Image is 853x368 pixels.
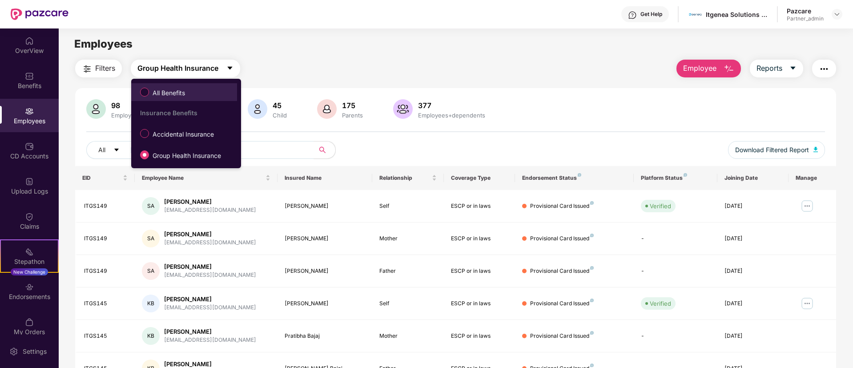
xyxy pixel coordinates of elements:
[25,283,34,291] img: svg+xml;base64,PHN2ZyBpZD0iRW5kb3JzZW1lbnRzIiB4bWxucz0iaHR0cDovL3d3dy53My5vcmcvMjAwMC9zdmciIHdpZH...
[142,262,160,280] div: SA
[109,101,143,110] div: 98
[819,64,829,74] img: svg+xml;base64,PHN2ZyB4bWxucz0iaHR0cDovL3d3dy53My5vcmcvMjAwMC9zdmciIHdpZHRoPSIyNCIgaGVpZ2h0PSIyNC...
[634,255,717,287] td: -
[285,332,366,340] div: Pratibha Bajaj
[25,142,34,151] img: svg+xml;base64,PHN2ZyBpZD0iQ0RfQWNjb3VudHMiIGRhdGEtbmFtZT0iQ0QgQWNjb3VudHMiIHhtbG5zPSJodHRwOi8vd3...
[226,65,233,73] span: caret-down
[25,247,34,256] img: svg+xml;base64,PHN2ZyB4bWxucz0iaHR0cDovL3d3dy53My5vcmcvMjAwMC9zdmciIHdpZHRoPSIyMSIgaGVpZ2h0PSIyMC...
[379,299,436,308] div: Self
[149,129,217,139] span: Accidental Insurance
[756,63,782,74] span: Reports
[724,235,781,243] div: [DATE]
[131,60,240,77] button: Group Health Insurancecaret-down
[164,295,256,303] div: [PERSON_NAME]
[379,235,436,243] div: Mother
[789,166,836,190] th: Manage
[285,202,366,210] div: [PERSON_NAME]
[800,296,814,311] img: manageButton
[451,332,508,340] div: ESCP or in laws
[314,146,331,154] span: search
[82,64,93,74] img: svg+xml;base64,PHN2ZyB4bWxucz0iaHR0cDovL3d3dy53My5vcmcvMjAwMC9zdmciIHdpZHRoPSIyNCIgaGVpZ2h0PSIyNC...
[142,174,264,182] span: Employee Name
[530,299,594,308] div: Provisional Card Issued
[590,331,594,335] img: svg+xml;base64,PHN2ZyB4bWxucz0iaHR0cDovL3d3dy53My5vcmcvMjAwMC9zdmciIHdpZHRoPSI4IiBoZWlnaHQ9IjgiIH...
[634,222,717,255] td: -
[75,166,135,190] th: EID
[590,364,594,367] img: svg+xml;base64,PHN2ZyB4bWxucz0iaHR0cDovL3d3dy53My5vcmcvMjAwMC9zdmciIHdpZHRoPSI4IiBoZWlnaHQ9IjgiIH...
[285,267,366,275] div: [PERSON_NAME]
[724,64,734,74] img: svg+xml;base64,PHN2ZyB4bWxucz0iaHR0cDovL3d3dy53My5vcmcvMjAwMC9zdmciIHhtbG5zOnhsaW5rPSJodHRwOi8vd3...
[84,332,128,340] div: ITGS145
[113,147,120,154] span: caret-down
[164,263,256,271] div: [PERSON_NAME]
[164,336,256,344] div: [EMAIL_ADDRESS][DOMAIN_NAME]
[86,141,141,159] button: Allcaret-down
[164,239,256,247] div: [EMAIL_ADDRESS][DOMAIN_NAME]
[137,63,218,74] span: Group Health Insurance
[1,257,58,266] div: Stepathon
[142,295,160,312] div: KB
[25,318,34,327] img: svg+xml;base64,PHN2ZyBpZD0iTXlfT3JkZXJzIiBkYXRhLW5hbWU9Ik15IE9yZGVycyIgeG1sbnM9Imh0dHA6Ly93d3cudz...
[164,206,256,214] div: [EMAIL_ADDRESS][DOMAIN_NAME]
[379,267,436,275] div: Father
[142,197,160,215] div: SA
[86,99,106,119] img: svg+xml;base64,PHN2ZyB4bWxucz0iaHR0cDovL3d3dy53My5vcmcvMjAwMC9zdmciIHhtbG5zOnhsaW5rPSJodHRwOi8vd3...
[340,101,365,110] div: 175
[82,174,121,182] span: EID
[75,60,122,77] button: Filters
[787,7,824,15] div: Pazcare
[314,141,336,159] button: search
[416,101,487,110] div: 377
[650,299,671,308] div: Verified
[451,235,508,243] div: ESCP or in laws
[444,166,515,190] th: Coverage Type
[11,8,68,20] img: New Pazcare Logo
[683,63,716,74] span: Employee
[140,109,237,117] div: Insurance Benefits
[590,201,594,205] img: svg+xml;base64,PHN2ZyB4bWxucz0iaHR0cDovL3d3dy53My5vcmcvMjAwMC9zdmciIHdpZHRoPSI4IiBoZWlnaHQ9IjgiIH...
[164,230,256,239] div: [PERSON_NAME]
[9,347,18,356] img: svg+xml;base64,PHN2ZyBpZD0iU2V0dGluZy0yMHgyMCIgeG1sbnM9Imh0dHA6Ly93d3cudzMub3JnLzIwMDAvc3ZnIiB3aW...
[135,166,278,190] th: Employee Name
[379,174,430,182] span: Relationship
[84,299,128,308] div: ITGS145
[813,147,818,152] img: svg+xml;base64,PHN2ZyB4bWxucz0iaHR0cDovL3d3dy53My5vcmcvMjAwMC9zdmciIHhtbG5zOnhsaW5rPSJodHRwOi8vd3...
[11,268,48,275] div: New Challenge
[84,235,128,243] div: ITGS149
[285,235,366,243] div: [PERSON_NAME]
[522,174,627,182] div: Endorsement Status
[789,65,797,73] span: caret-down
[372,166,443,190] th: Relationship
[451,202,508,210] div: ESCP or in laws
[724,202,781,210] div: [DATE]
[676,60,741,77] button: Employee
[684,173,687,177] img: svg+xml;base64,PHN2ZyB4bWxucz0iaHR0cDovL3d3dy53My5vcmcvMjAwMC9zdmciIHdpZHRoPSI4IiBoZWlnaHQ9IjgiIH...
[393,99,413,119] img: svg+xml;base64,PHN2ZyB4bWxucz0iaHR0cDovL3d3dy53My5vcmcvMjAwMC9zdmciIHhtbG5zOnhsaW5rPSJodHRwOi8vd3...
[248,99,267,119] img: svg+xml;base64,PHN2ZyB4bWxucz0iaHR0cDovL3d3dy53My5vcmcvMjAwMC9zdmciIHhtbG5zOnhsaW5rPSJodHRwOi8vd3...
[689,8,702,21] img: 106931595_3072030449549100_5699994001076542286_n.png
[340,112,365,119] div: Parents
[728,141,825,159] button: Download Filtered Report
[800,199,814,213] img: manageButton
[84,267,128,275] div: ITGS149
[787,15,824,22] div: Partner_admin
[379,202,436,210] div: Self
[416,112,487,119] div: Employees+dependents
[379,332,436,340] div: Mother
[25,212,34,221] img: svg+xml;base64,PHN2ZyBpZD0iQ2xhaW0iIHhtbG5zPSJodHRwOi8vd3d3LnczLm9yZy8yMDAwL3N2ZyIgd2lkdGg9IjIwIi...
[25,72,34,81] img: svg+xml;base64,PHN2ZyBpZD0iQmVuZWZpdHMiIHhtbG5zPSJodHRwOi8vd3d3LnczLm9yZy8yMDAwL3N2ZyIgd2lkdGg9Ij...
[74,37,133,50] span: Employees
[530,202,594,210] div: Provisional Card Issued
[95,63,115,74] span: Filters
[833,11,841,18] img: svg+xml;base64,PHN2ZyBpZD0iRHJvcGRvd24tMzJ4MzIiIHhtbG5zPSJodHRwOi8vd3d3LnczLm9yZy8yMDAwL3N2ZyIgd2...
[724,332,781,340] div: [DATE]
[271,101,289,110] div: 45
[164,271,256,279] div: [EMAIL_ADDRESS][DOMAIN_NAME]
[750,60,803,77] button: Reportscaret-down
[109,112,143,119] div: Employees
[25,107,34,116] img: svg+xml;base64,PHN2ZyBpZD0iRW1wbG95ZWVzIiB4bWxucz0iaHR0cDovL3d3dy53My5vcmcvMjAwMC9zdmciIHdpZHRoPS...
[634,320,717,352] td: -
[706,10,768,19] div: Itgenea Solutions Private Limited
[164,303,256,312] div: [EMAIL_ADDRESS][DOMAIN_NAME]
[149,151,225,161] span: Group Health Insurance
